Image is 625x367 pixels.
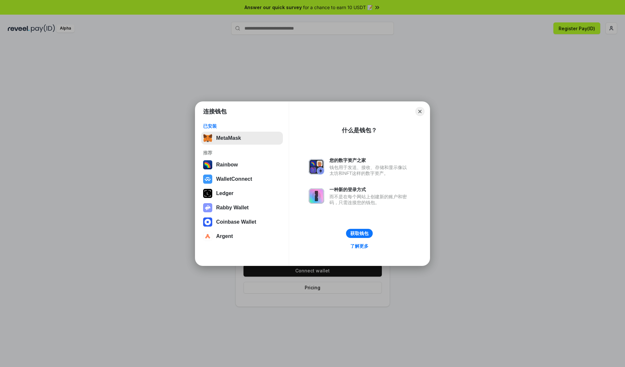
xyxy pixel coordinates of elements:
[350,230,368,236] div: 获取钱包
[216,233,233,239] div: Argent
[216,219,256,225] div: Coinbase Wallet
[201,201,283,214] button: Rabby Wallet
[201,187,283,200] button: Ledger
[203,150,281,156] div: 推荐
[346,242,372,250] a: 了解更多
[201,216,283,229] button: Coinbase Wallet
[350,243,368,249] div: 了解更多
[216,135,241,141] div: MetaMask
[203,217,212,227] img: svg+xml,%3Csvg%20width%3D%2228%22%20height%3D%2228%22%20viewBox%3D%220%200%2028%2028%22%20fill%3D...
[216,162,238,168] div: Rainbow
[201,132,283,145] button: MetaMask
[329,187,410,192] div: 一种新的登录方式
[346,229,373,238] button: 获取钱包
[203,189,212,198] img: svg+xml,%3Csvg%20xmlns%3D%22http%3A%2F%2Fwww.w3.org%2F2000%2Fsvg%22%20width%3D%2228%22%20height%3...
[216,205,249,211] div: Rabby Wallet
[329,194,410,205] div: 而不是在每个网站上创建新的账户和密码，只需连接您的钱包。
[201,173,283,186] button: WalletConnect
[415,107,424,116] button: Close
[203,134,212,143] img: svg+xml,%3Csvg%20fill%3D%22none%22%20height%3D%2233%22%20viewBox%3D%220%200%2035%2033%22%20width%...
[216,190,233,196] div: Ledger
[203,175,212,184] img: svg+xml,%3Csvg%20width%3D%2228%22%20height%3D%2228%22%20viewBox%3D%220%200%2028%2028%22%20fill%3D...
[309,188,324,204] img: svg+xml,%3Csvg%20xmlns%3D%22http%3A%2F%2Fwww.w3.org%2F2000%2Fsvg%22%20fill%3D%22none%22%20viewBox...
[309,159,324,175] img: svg+xml,%3Csvg%20xmlns%3D%22http%3A%2F%2Fwww.w3.org%2F2000%2Fsvg%22%20fill%3D%22none%22%20viewBox...
[203,160,212,169] img: svg+xml,%3Csvg%20width%3D%22120%22%20height%3D%22120%22%20viewBox%3D%220%200%20120%20120%22%20fil...
[216,176,252,182] div: WalletConnect
[342,126,377,134] div: 什么是钱包？
[201,230,283,243] button: Argent
[203,108,227,115] h1: 连接钱包
[203,203,212,212] img: svg+xml,%3Csvg%20xmlns%3D%22http%3A%2F%2Fwww.w3.org%2F2000%2Fsvg%22%20fill%3D%22none%22%20viewBox...
[203,232,212,241] img: svg+xml,%3Csvg%20width%3D%2228%22%20height%3D%2228%22%20viewBox%3D%220%200%2028%2028%22%20fill%3D...
[329,164,410,176] div: 钱包用于发送、接收、存储和显示像以太坊和NFT这样的数字资产。
[329,157,410,163] div: 您的数字资产之家
[201,158,283,171] button: Rainbow
[203,123,281,129] div: 已安装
